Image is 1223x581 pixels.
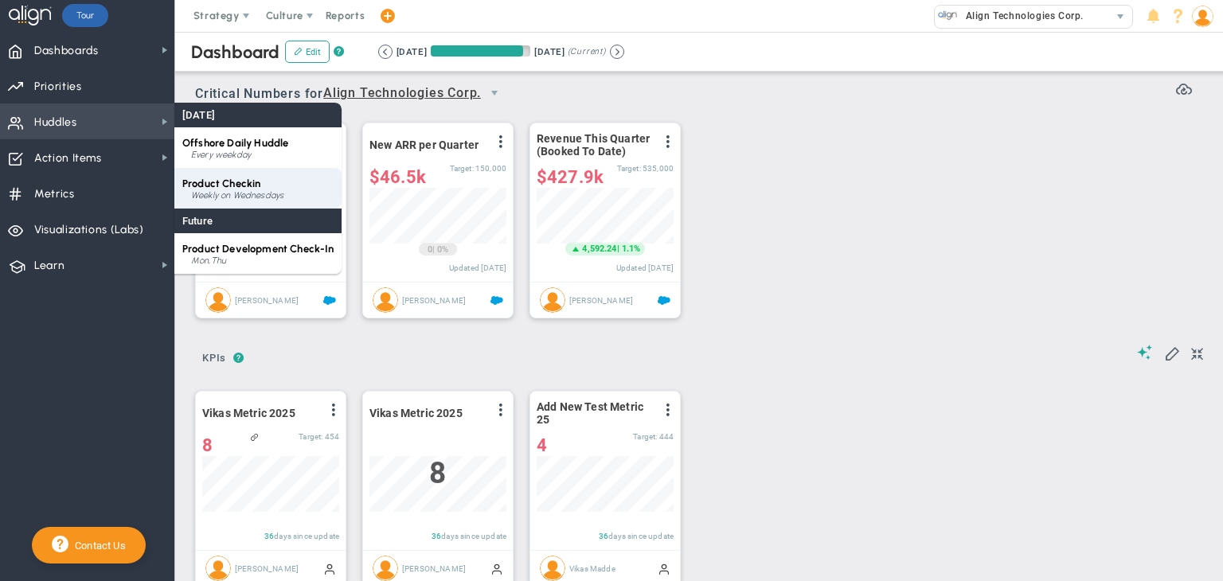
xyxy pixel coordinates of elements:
[569,295,633,304] span: [PERSON_NAME]
[369,138,479,151] span: New ARR per Quarter
[202,435,213,455] span: 8
[195,345,233,371] span: KPIs
[617,164,641,173] span: Target:
[617,244,619,254] span: |
[402,563,466,572] span: [PERSON_NAME]
[449,263,506,272] span: Updated [DATE]
[481,80,508,107] span: select
[34,106,77,139] span: Huddles
[659,432,674,441] span: 444
[540,556,565,581] img: Vikas Madde
[441,532,506,540] span: days since update
[432,244,435,255] span: |
[195,345,233,373] button: KPIs
[608,532,674,540] span: days since update
[540,287,565,313] img: Brook Davis
[266,10,303,21] span: Culture
[323,562,336,575] span: Manually Updated
[34,177,75,211] span: Metrics
[369,407,463,419] span: Vikas Metric 2025
[195,80,512,109] span: Critical Numbers for
[373,287,398,313] img: Eugene Terk
[251,433,259,441] span: Linked to <span class='icon ico-my-dashboard-feather' style='margin-right: 5px;'></span>Sudhir Da...
[299,432,322,441] span: Target:
[938,6,958,25] img: 10991.Company.photo
[191,191,334,201] div: Weekly on Wednesdays
[191,150,334,160] div: Every weekday
[264,532,274,540] span: 36
[68,540,126,552] span: Contact Us
[490,562,503,575] span: Manually Updated
[182,177,260,189] span: Product Checkin
[633,432,657,441] span: Target:
[569,563,615,572] span: Vikas Madde
[193,10,240,21] span: Strategy
[205,287,231,313] img: Brook Davis
[658,294,670,306] span: Salesforce Enabled<br ></span>Revenue Quarter to Date
[369,167,426,187] span: $46,461.89
[658,562,670,575] span: Manually Updated
[475,164,506,173] span: 150,000
[610,45,624,59] button: Go to next period
[34,70,82,103] span: Priorities
[325,432,339,441] span: 454
[537,132,652,158] span: Revenue This Quarter (Booked To Date)
[428,244,432,256] span: 0
[235,295,299,304] span: [PERSON_NAME]
[174,103,342,127] div: [DATE]
[1109,6,1132,28] span: select
[34,34,99,68] span: Dashboards
[450,164,474,173] span: Target:
[397,45,427,59] div: [DATE]
[1176,79,1192,95] span: Refresh Data
[534,45,565,59] div: [DATE]
[285,41,330,63] button: Edit
[432,532,441,540] span: 36
[205,556,231,581] img: Sudhir Dakshinamurthy
[323,294,336,306] span: Salesforce Enabled<br ></span>LTV for Align
[582,243,616,255] span: 4,592.24
[202,407,295,419] span: Vikas Metric 2025
[378,45,393,59] button: Go to previous period
[568,45,606,59] span: (Current)
[537,167,604,187] span: $427,898.98
[191,256,334,266] div: Mon,Thu
[34,142,102,175] span: Action Items
[431,45,530,57] div: Period Progress: 93% Day 85 of 91 with 6 remaining.
[191,41,279,63] span: Dashboard
[616,263,674,272] span: Updated [DATE]
[323,84,481,103] span: Align Technologies Corp.
[373,556,398,581] img: Sudhir Dakshinamurthy
[1192,6,1213,27] img: 203357.Person.photo
[182,243,334,255] span: Product Development Check-In
[437,244,448,255] span: 0%
[1164,345,1180,361] span: Edit My KPIs
[274,532,339,540] span: days since update
[537,400,652,426] span: Add New Test Metric 25
[402,295,466,304] span: [PERSON_NAME]
[1137,345,1153,360] span: Suggestions (AI Feature)
[622,244,641,254] span: 1.1%
[235,563,299,572] span: [PERSON_NAME]
[34,213,144,247] span: Visualizations (Labs)
[182,137,288,149] span: Offshore Daily Huddle
[34,249,64,283] span: Learn
[599,532,608,540] span: 36
[958,6,1084,26] span: Align Technologies Corp.
[643,164,674,173] span: 535,000
[490,294,503,306] span: Salesforce Enabled<br ></span>New ARR This Quarter - Q4-2023 Priority
[429,456,446,490] span: 8
[174,209,342,233] div: Future
[537,435,547,455] span: 4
